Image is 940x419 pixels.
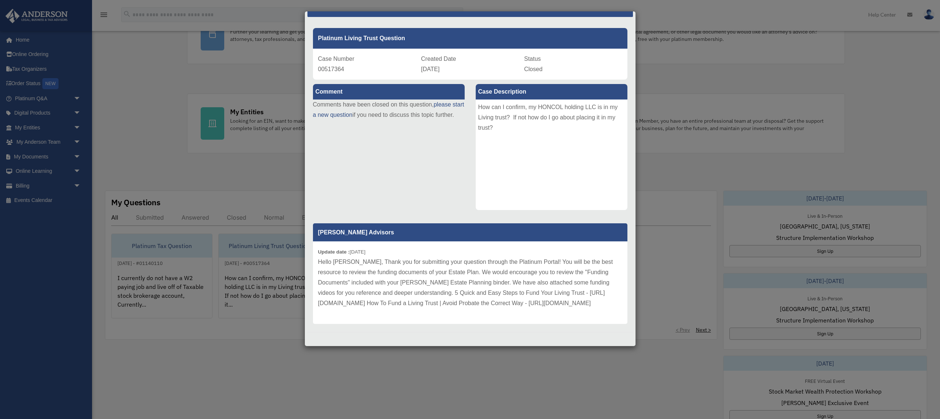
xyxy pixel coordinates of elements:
[318,249,350,255] b: Update date :
[421,66,440,72] span: [DATE]
[313,99,465,120] p: Comments have been closed on this question, if you need to discuss this topic further.
[476,99,627,210] div: How can I confirm, my HONCOL holding LLC is in my Living trust? If not how do I go about placing ...
[318,257,622,308] p: Hello [PERSON_NAME], Thank you for submitting your question through the Platinum Portal! You will...
[313,101,464,118] a: please start a new question
[318,66,344,72] span: 00517364
[318,249,366,255] small: [DATE]
[421,56,456,62] span: Created Date
[318,56,355,62] span: Case Number
[476,84,627,99] label: Case Description
[313,223,627,241] p: [PERSON_NAME] Advisors
[313,28,627,49] div: Platinum Living Trust Question
[524,56,541,62] span: Status
[313,84,465,99] label: Comment
[524,66,543,72] span: Closed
